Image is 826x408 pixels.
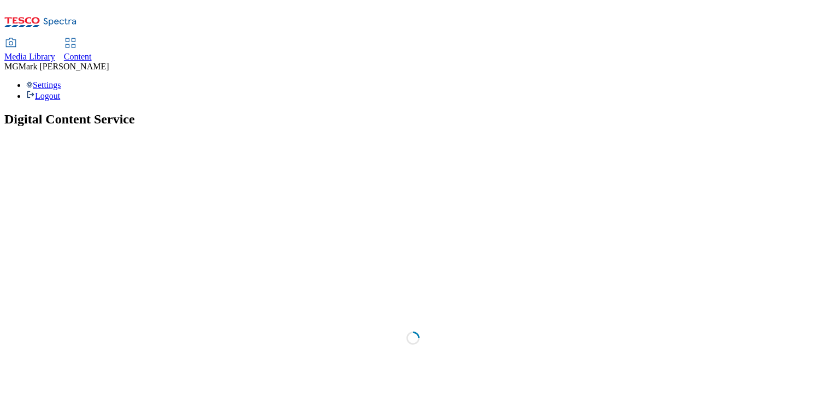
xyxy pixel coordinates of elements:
h1: Digital Content Service [4,112,822,127]
a: Settings [26,80,61,90]
a: Content [64,39,92,62]
span: Mark [PERSON_NAME] [19,62,109,71]
span: Content [64,52,92,61]
span: MG [4,62,19,71]
a: Logout [26,91,60,100]
a: Media Library [4,39,55,62]
span: Media Library [4,52,55,61]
